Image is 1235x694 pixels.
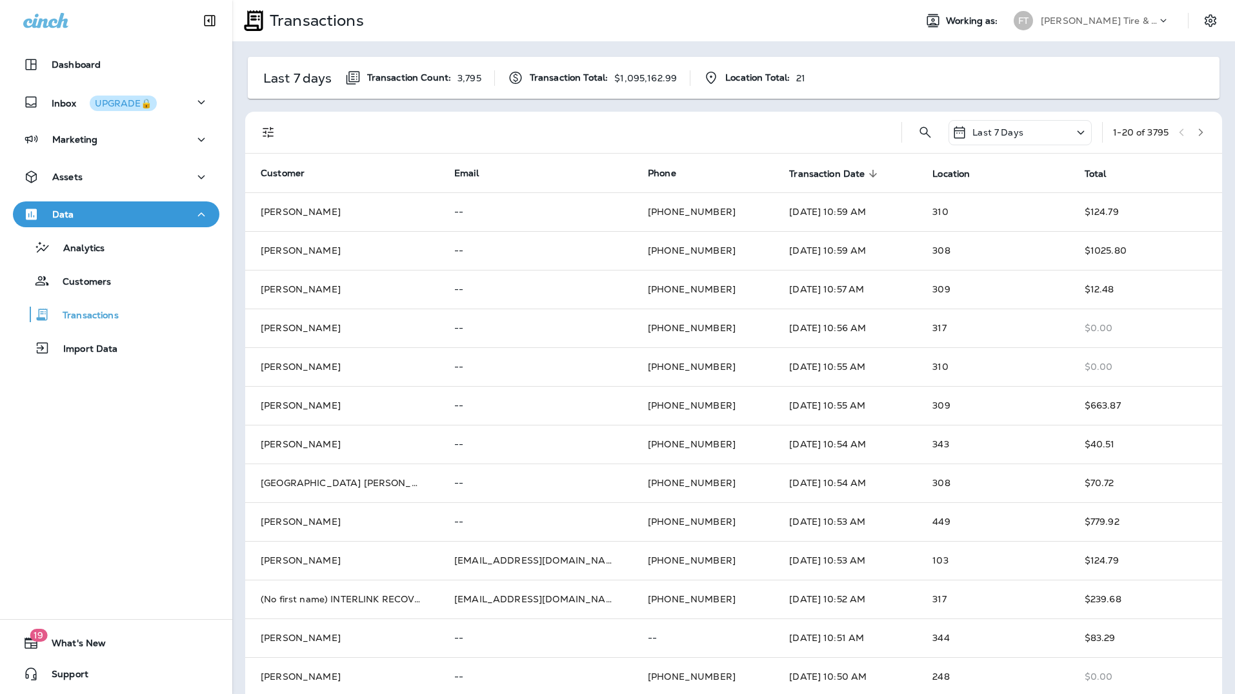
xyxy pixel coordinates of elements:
[1069,231,1222,270] td: $1025.80
[972,127,1023,138] p: Last 7 Days
[632,192,774,231] td: [PHONE_NUMBER]
[774,502,917,541] td: [DATE] 10:53 AM
[932,361,948,373] span: 310
[1069,192,1222,231] td: $124.79
[13,301,219,328] button: Transactions
[932,438,949,450] span: 343
[454,516,617,527] p: --
[245,425,439,464] td: [PERSON_NAME]
[13,127,219,152] button: Marketing
[1069,541,1222,580] td: $124.79
[439,541,632,580] td: [EMAIL_ADDRESS][DOMAIN_NAME]
[454,633,617,643] p: --
[632,231,774,270] td: [PHONE_NUMBER]
[632,425,774,464] td: [PHONE_NUMBER]
[245,270,439,309] td: [PERSON_NAME]
[454,245,617,256] p: --
[245,309,439,347] td: [PERSON_NAME]
[1069,502,1222,541] td: $779.92
[245,347,439,386] td: [PERSON_NAME]
[13,52,219,77] button: Dashboard
[932,671,949,682] span: 248
[774,270,917,309] td: [DATE] 10:57 AM
[1069,386,1222,425] td: $663.87
[632,502,774,541] td: [PHONE_NUMBER]
[261,167,305,179] span: Customer
[774,425,917,464] td: [DATE] 10:54 AM
[439,580,632,618] td: [EMAIL_ADDRESS][DOMAIN_NAME]
[13,201,219,227] button: Data
[1041,15,1157,26] p: [PERSON_NAME] Tire & Auto Service
[774,192,917,231] td: [DATE] 10:59 AM
[932,245,950,256] span: 308
[90,96,157,111] button: UPGRADE🔒
[245,386,439,425] td: [PERSON_NAME]
[1085,168,1123,179] span: Total
[13,234,219,261] button: Analytics
[1069,425,1222,464] td: $40.51
[632,386,774,425] td: [PHONE_NUMBER]
[632,347,774,386] td: [PHONE_NUMBER]
[1014,11,1033,30] div: FT
[13,630,219,656] button: 19What's New
[245,618,439,657] td: [PERSON_NAME]
[614,73,677,83] p: $1,095,162.99
[13,164,219,190] button: Assets
[632,309,774,347] td: [PHONE_NUMBER]
[774,386,917,425] td: [DATE] 10:55 AM
[454,323,617,333] p: --
[1085,671,1207,682] p: $0.00
[932,593,946,605] span: 317
[245,231,439,270] td: [PERSON_NAME]
[1199,9,1222,32] button: Settings
[454,284,617,294] p: --
[50,243,105,255] p: Analytics
[1085,362,1207,372] p: $0.00
[39,638,106,653] span: What's New
[245,502,439,541] td: [PERSON_NAME]
[245,464,439,502] td: [GEOGRAPHIC_DATA] [PERSON_NAME]
[789,168,865,179] span: Transaction Date
[52,209,74,219] p: Data
[1069,270,1222,309] td: $12.48
[256,119,281,145] button: Filters
[454,439,617,449] p: --
[1085,323,1207,333] p: $0.00
[50,276,111,289] p: Customers
[265,11,364,30] p: Transactions
[946,15,1001,26] span: Working as:
[774,347,917,386] td: [DATE] 10:55 AM
[245,192,439,231] td: [PERSON_NAME]
[52,134,97,145] p: Marketing
[789,168,881,179] span: Transaction Date
[932,322,946,334] span: 317
[530,72,608,83] span: Transaction Total:
[932,555,948,566] span: 103
[192,8,228,34] button: Collapse Sidebar
[932,516,950,527] span: 449
[454,671,617,682] p: --
[932,206,948,218] span: 310
[50,310,119,322] p: Transactions
[774,580,917,618] td: [DATE] 10:52 AM
[632,464,774,502] td: [PHONE_NUMBER]
[774,618,917,657] td: [DATE] 10:51 AM
[50,343,118,356] p: Import Data
[1069,580,1222,618] td: $239.68
[648,167,676,179] span: Phone
[39,669,88,684] span: Support
[30,629,47,642] span: 19
[912,119,938,145] button: Search Transactions
[457,73,481,83] p: 3,795
[725,72,790,83] span: Location Total:
[367,72,452,83] span: Transaction Count:
[13,89,219,115] button: InboxUPGRADE🔒
[1069,464,1222,502] td: $70.72
[1069,618,1222,657] td: $83.29
[454,362,617,372] p: --
[52,172,83,182] p: Assets
[454,207,617,217] p: --
[774,231,917,270] td: [DATE] 10:59 AM
[95,99,152,108] div: UPGRADE🔒
[1085,168,1107,179] span: Total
